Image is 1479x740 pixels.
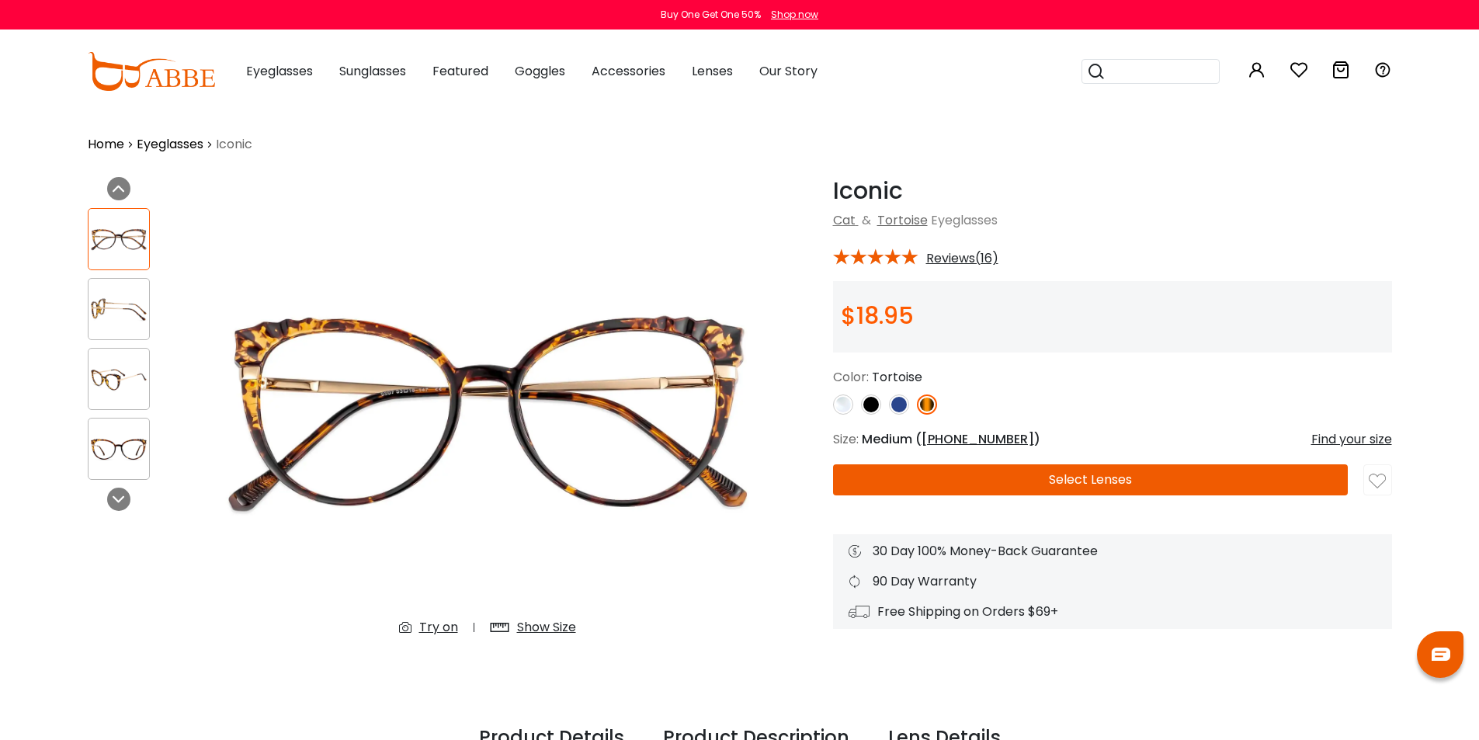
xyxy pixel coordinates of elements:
[89,364,149,394] img: Iconic Tortoise Combination Eyeglasses , Fashion , SpringHinges , UniversalBridgeFit Frames from ...
[339,62,406,80] span: Sunglasses
[833,368,869,386] span: Color:
[216,135,252,154] span: Iconic
[859,211,874,229] span: &
[763,8,818,21] a: Shop now
[246,62,313,80] span: Eyeglasses
[833,430,859,448] span: Size:
[931,211,998,229] span: Eyeglasses
[849,542,1377,561] div: 30 Day 100% Money-Back Guarantee
[833,211,856,229] a: Cat
[872,368,922,386] span: Tortoise
[88,135,124,154] a: Home
[432,62,488,80] span: Featured
[1369,473,1386,490] img: like
[1432,648,1450,661] img: chat
[204,177,771,649] img: Iconic Tortoise Combination Eyeglasses , Fashion , SpringHinges , UniversalBridgeFit Frames from ...
[661,8,761,22] div: Buy One Get One 50%
[89,434,149,464] img: Iconic Tortoise Combination Eyeglasses , Fashion , SpringHinges , UniversalBridgeFit Frames from ...
[692,62,733,80] span: Lenses
[771,8,818,22] div: Shop now
[89,224,149,255] img: Iconic Tortoise Combination Eyeglasses , Fashion , SpringHinges , UniversalBridgeFit Frames from ...
[926,252,998,266] span: Reviews(16)
[592,62,665,80] span: Accessories
[849,572,1377,591] div: 90 Day Warranty
[833,464,1348,495] button: Select Lenses
[877,211,928,229] a: Tortoise
[419,618,458,637] div: Try on
[849,603,1377,621] div: Free Shipping on Orders $69+
[88,52,215,91] img: abbeglasses.com
[841,299,914,332] span: $18.95
[89,294,149,325] img: Iconic Tortoise Combination Eyeglasses , Fashion , SpringHinges , UniversalBridgeFit Frames from ...
[759,62,818,80] span: Our Story
[137,135,203,154] a: Eyeglasses
[515,62,565,80] span: Goggles
[517,618,576,637] div: Show Size
[833,177,1392,205] h1: Iconic
[862,430,1040,448] span: Medium ( )
[922,430,1034,448] span: [PHONE_NUMBER]
[1311,430,1392,449] div: Find your size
